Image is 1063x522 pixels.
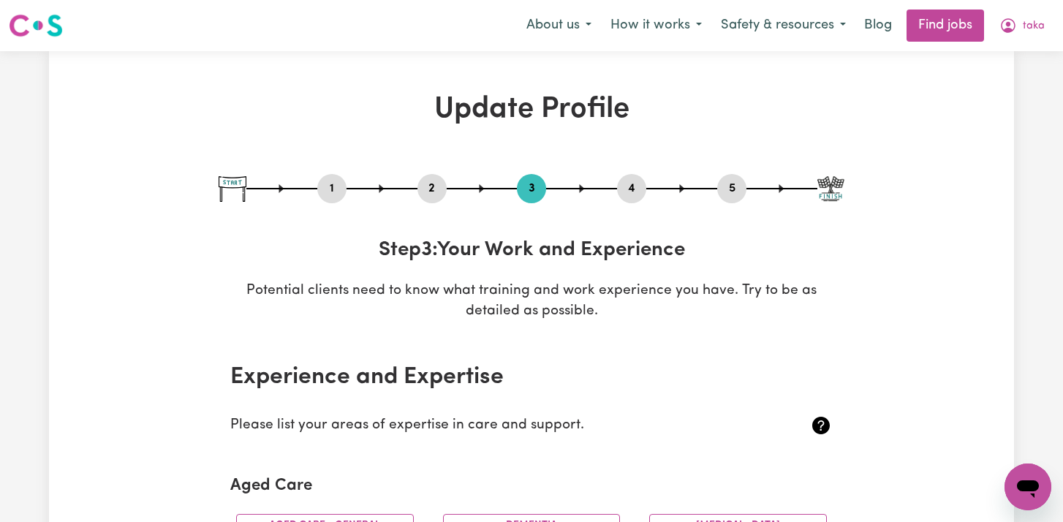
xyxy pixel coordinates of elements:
[711,10,855,41] button: Safety & resources
[907,10,984,42] a: Find jobs
[230,415,733,436] p: Please list your areas of expertise in care and support.
[517,10,601,41] button: About us
[317,179,347,198] button: Go to step 1
[417,179,447,198] button: Go to step 2
[1005,464,1051,510] iframe: Button to launch messaging window, conversation in progress
[517,179,546,198] button: Go to step 3
[219,92,844,127] h1: Update Profile
[855,10,901,42] a: Blog
[717,179,746,198] button: Go to step 5
[219,281,844,323] p: Potential clients need to know what training and work experience you have. Try to be as detailed ...
[617,179,646,198] button: Go to step 4
[1023,18,1045,34] span: taka
[990,10,1054,41] button: My Account
[601,10,711,41] button: How it works
[230,363,833,391] h2: Experience and Expertise
[9,9,63,42] a: Careseekers logo
[9,12,63,39] img: Careseekers logo
[230,477,833,496] h2: Aged Care
[219,238,844,263] h3: Step 3 : Your Work and Experience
